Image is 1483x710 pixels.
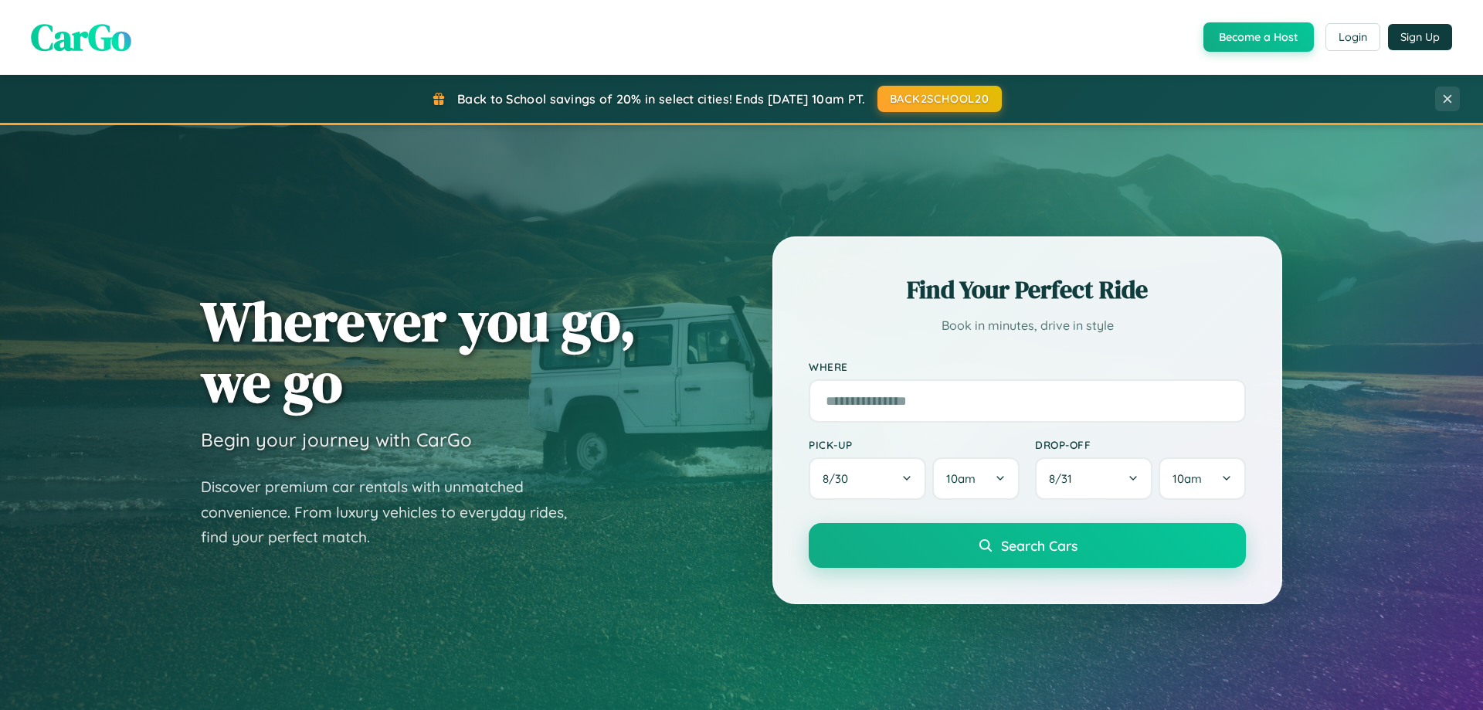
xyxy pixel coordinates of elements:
button: Sign Up [1388,24,1452,50]
span: 8 / 31 [1049,471,1080,486]
h3: Begin your journey with CarGo [201,428,472,451]
h1: Wherever you go, we go [201,290,636,413]
label: Pick-up [809,438,1020,451]
span: Back to School savings of 20% in select cities! Ends [DATE] 10am PT. [457,91,865,107]
button: 8/30 [809,457,926,500]
span: Search Cars [1001,537,1077,554]
label: Where [809,360,1246,373]
button: Search Cars [809,523,1246,568]
button: 8/31 [1035,457,1152,500]
span: 10am [946,471,976,486]
h2: Find Your Perfect Ride [809,273,1246,307]
button: BACK2SCHOOL20 [877,86,1002,112]
span: 10am [1172,471,1202,486]
button: Become a Host [1203,22,1314,52]
span: CarGo [31,12,131,63]
span: 8 / 30 [823,471,856,486]
p: Discover premium car rentals with unmatched convenience. From luxury vehicles to everyday rides, ... [201,474,587,550]
button: Login [1325,23,1380,51]
button: 10am [932,457,1020,500]
p: Book in minutes, drive in style [809,314,1246,337]
label: Drop-off [1035,438,1246,451]
button: 10am [1159,457,1246,500]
